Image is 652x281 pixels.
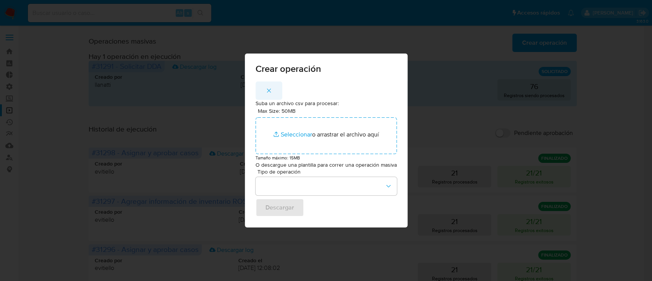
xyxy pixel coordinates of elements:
span: Tipo de operación [257,169,399,174]
p: O descargue una plantilla para correr una operación masiva [256,161,397,169]
small: Tamaño máximo: 15MB [256,154,300,161]
span: Crear operación [256,64,397,73]
p: Suba un archivo csv para procesar: [256,100,397,107]
label: Max Size: 50MB [258,107,296,114]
